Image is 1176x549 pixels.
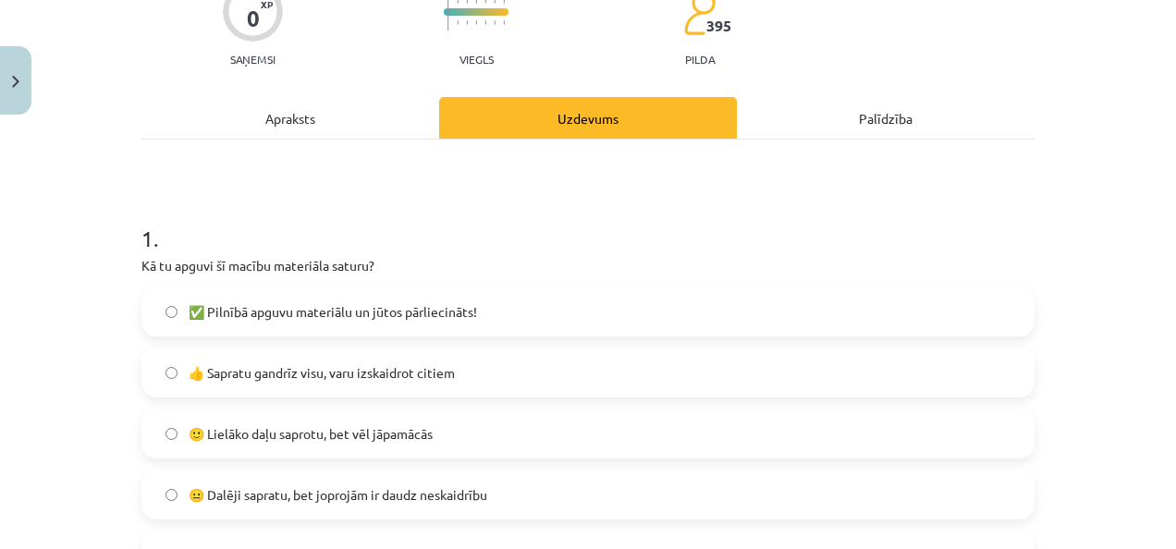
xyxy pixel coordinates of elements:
[503,20,505,25] img: icon-short-line-57e1e144782c952c97e751825c79c345078a6d821885a25fce030b3d8c18986b.svg
[189,424,433,444] span: 🙂 Lielāko daļu saprotu, bet vēl jāpamācās
[457,20,459,25] img: icon-short-line-57e1e144782c952c97e751825c79c345078a6d821885a25fce030b3d8c18986b.svg
[12,76,19,88] img: icon-close-lesson-0947bae3869378f0d4975bcd49f059093ad1ed9edebbc8119c70593378902aed.svg
[706,18,731,34] span: 395
[475,20,477,25] img: icon-short-line-57e1e144782c952c97e751825c79c345078a6d821885a25fce030b3d8c18986b.svg
[141,257,374,274] span: Kā tu apguvi šī macību materiāla saturu?
[165,367,178,379] input: 👍 Sapratu gandrīz visu, varu izskaidrot citiem
[484,20,486,25] img: icon-short-line-57e1e144782c952c97e751825c79c345078a6d821885a25fce030b3d8c18986b.svg
[165,489,178,501] input: 😐 Dalēji sapratu, bet joprojām ir daudz neskaidrību
[189,485,487,505] span: 😐 Dalēji sapratu, bet joprojām ir daudz neskaidrību
[141,193,1035,250] h1: 1 .
[223,53,283,66] p: Saņemsi
[141,97,439,139] div: Apraksts
[439,97,737,139] div: Uzdevums
[466,20,468,25] img: icon-short-line-57e1e144782c952c97e751825c79c345078a6d821885a25fce030b3d8c18986b.svg
[189,302,477,322] span: ✅ Pilnībā apguvu materiālu un jūtos pārliecināts!
[165,428,178,440] input: 🙂 Lielāko daļu saprotu, bet vēl jāpamācās
[247,6,260,31] div: 0
[189,363,455,383] span: 👍 Sapratu gandrīz visu, varu izskaidrot citiem
[494,20,496,25] img: icon-short-line-57e1e144782c952c97e751825c79c345078a6d821885a25fce030b3d8c18986b.svg
[459,53,494,66] p: Viegls
[165,306,178,318] input: ✅ Pilnībā apguvu materiālu un jūtos pārliecināts!
[685,53,715,66] p: pilda
[737,97,1035,139] div: Palīdzība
